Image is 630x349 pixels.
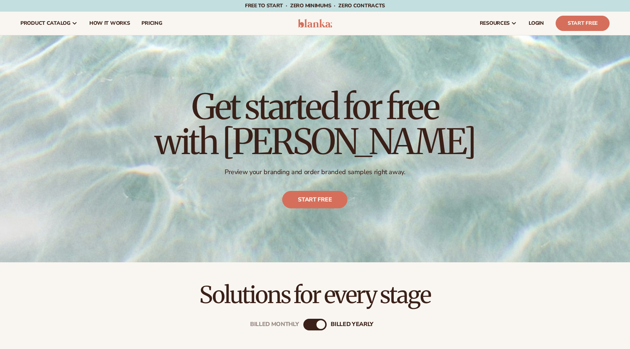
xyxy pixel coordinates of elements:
[529,20,544,26] span: LOGIN
[136,12,168,35] a: pricing
[283,191,348,208] a: Start free
[155,168,475,176] p: Preview your branding and order branded samples right away.
[15,12,83,35] a: product catalog
[298,19,332,28] img: logo
[523,12,550,35] a: LOGIN
[331,321,373,328] div: billed Yearly
[20,283,610,307] h2: Solutions for every stage
[250,321,299,328] div: Billed Monthly
[83,12,136,35] a: How It Works
[20,20,70,26] span: product catalog
[155,89,475,159] h1: Get started for free with [PERSON_NAME]
[480,20,510,26] span: resources
[245,2,385,9] span: Free to start · ZERO minimums · ZERO contracts
[474,12,523,35] a: resources
[556,16,610,31] a: Start Free
[89,20,130,26] span: How It Works
[141,20,162,26] span: pricing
